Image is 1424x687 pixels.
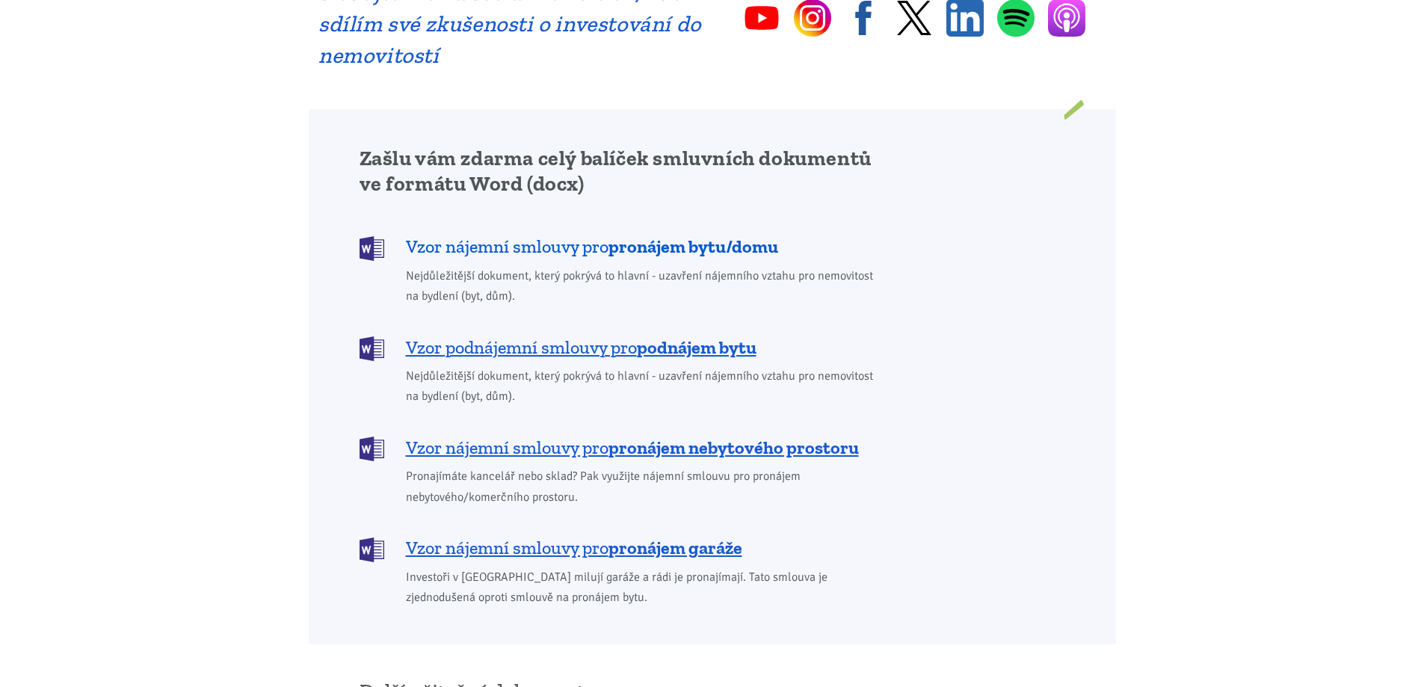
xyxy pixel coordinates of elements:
[360,336,384,361] img: DOCX (Word)
[360,536,884,561] a: Vzor nájemní smlouvy propronájem garáže
[360,235,884,259] a: Vzor nájemní smlouvy propronájem bytu/domu
[406,436,859,460] span: Vzor nájemní smlouvy pro
[608,235,778,257] b: pronájem bytu/domu
[406,366,884,407] span: Nejdůležitější dokument, který pokrývá to hlavní - uzavření nájemního vztahu pro nemovitost na by...
[406,235,778,259] span: Vzor nájemní smlouvy pro
[360,335,884,360] a: Vzor podnájemní smlouvy propodnájem bytu
[360,437,384,461] img: DOCX (Word)
[406,336,756,360] span: Vzor podnájemní smlouvy pro
[608,437,859,458] b: pronájem nebytového prostoru
[406,567,884,608] span: Investoři v [GEOGRAPHIC_DATA] milují garáže a rádi je pronajímají. Tato smlouva je zjednodušená o...
[360,236,384,261] img: DOCX (Word)
[406,466,884,507] span: Pronajímáte kancelář nebo sklad? Pak využijte nájemní smlouvu pro pronájem nebytového/komerčního ...
[406,536,742,560] span: Vzor nájemní smlouvy pro
[406,266,884,306] span: Nejdůležitější dokument, který pokrývá to hlavní - uzavření nájemního vztahu pro nemovitost na by...
[360,146,884,197] h2: Zašlu vám zdarma celý balíček smluvních dokumentů ve formátu Word (docx)
[360,435,884,460] a: Vzor nájemní smlouvy propronájem nebytového prostoru
[637,336,756,358] b: podnájem bytu
[360,537,384,562] img: DOCX (Word)
[608,537,742,558] b: pronájem garáže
